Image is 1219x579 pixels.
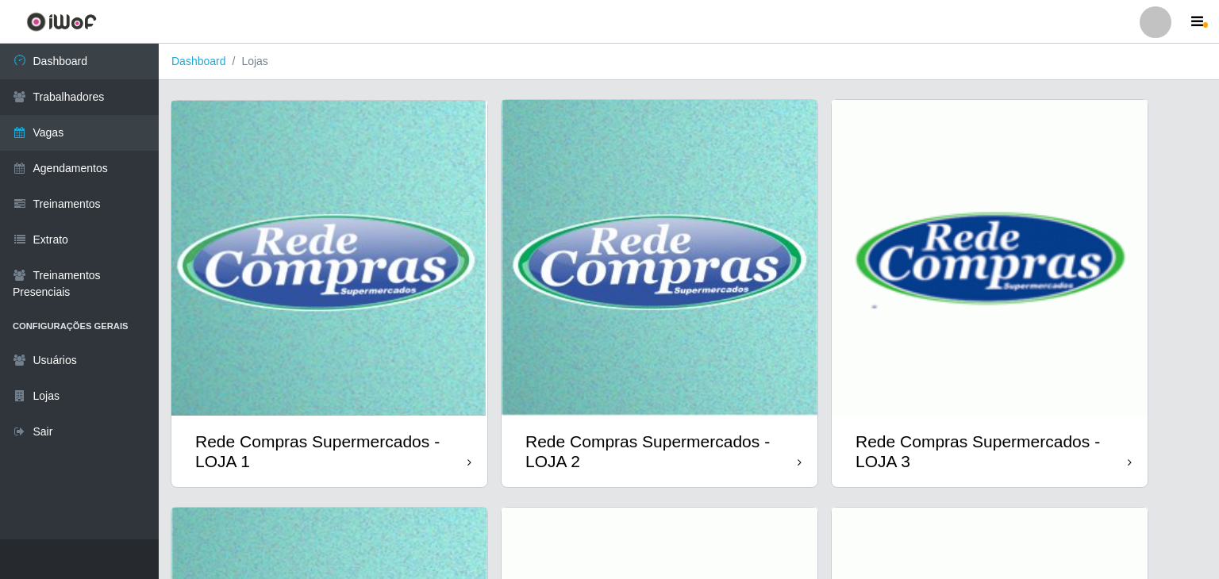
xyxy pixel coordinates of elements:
[195,431,467,471] div: Rede Compras Supermercados - LOJA 1
[832,100,1148,487] a: Rede Compras Supermercados - LOJA 3
[856,431,1128,471] div: Rede Compras Supermercados - LOJA 3
[159,44,1219,80] nav: breadcrumb
[171,101,487,416] img: cardImg
[26,12,97,32] img: CoreUI Logo
[171,101,487,487] a: Rede Compras Supermercados - LOJA 1
[502,100,817,487] a: Rede Compras Supermercados - LOJA 2
[171,55,226,67] a: Dashboard
[832,100,1148,416] img: cardImg
[525,431,798,471] div: Rede Compras Supermercados - LOJA 2
[502,100,817,416] img: cardImg
[226,53,268,70] li: Lojas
